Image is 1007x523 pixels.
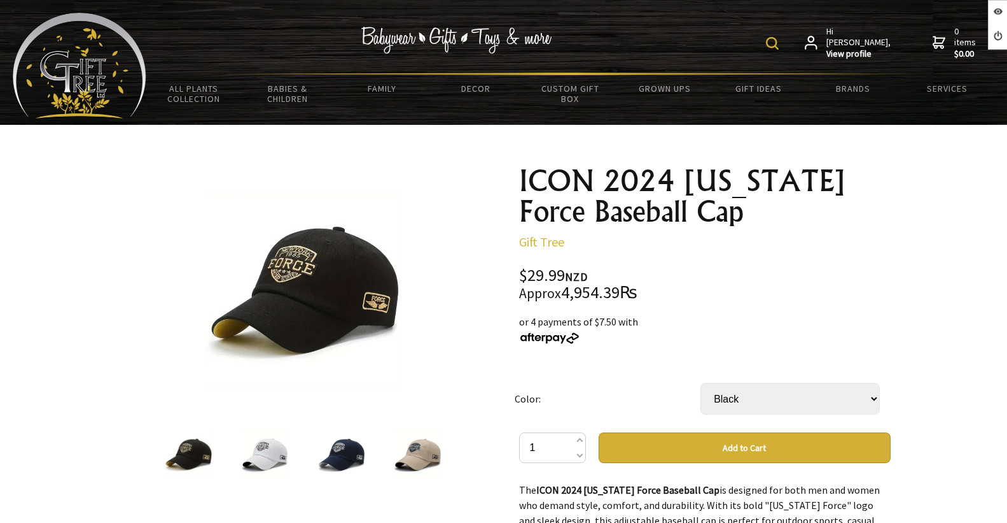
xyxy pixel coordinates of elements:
img: Babyware - Gifts - Toys and more... [13,13,146,118]
span: NZD [565,269,588,284]
a: Babies & Children [240,75,335,112]
a: Gift Ideas [712,75,806,102]
div: or 4 payments of $7.50 with [519,314,891,345]
a: 0 items$0.00 [933,26,978,60]
img: product search [766,37,779,50]
img: ICON 2024 New York Force Baseball Cap [204,190,402,389]
img: ICON 2024 New York Force Baseball Cap [240,430,289,478]
a: Services [900,75,994,102]
button: Add to Cart [599,433,891,463]
td: Color: [515,365,700,433]
strong: View profile [826,48,892,60]
img: Babywear - Gifts - Toys & more [361,27,552,54]
a: Custom Gift Box [523,75,617,112]
span: Hi [PERSON_NAME], [826,26,892,60]
a: Gift Tree [519,234,564,250]
span: 0 items [954,25,978,60]
img: ICON 2024 New York Force Baseball Cap [317,430,365,478]
a: Brands [806,75,900,102]
a: Hi [PERSON_NAME],View profile [805,26,892,60]
a: Decor [429,75,523,102]
img: ICON 2024 New York Force Baseball Cap [393,430,441,478]
small: Approx [519,285,561,302]
img: ICON 2024 New York Force Baseball Cap [164,430,212,478]
a: Family [335,75,429,102]
strong: $0.00 [954,48,978,60]
img: Afterpay [519,333,580,344]
h1: ICON 2024 [US_STATE] Force Baseball Cap [519,166,891,227]
a: All Plants Collection [146,75,240,112]
a: Grown Ups [618,75,712,102]
div: $29.99 4,954.39₨ [519,268,891,301]
strong: ICON 2024 [US_STATE] Force Baseball Cap [536,484,719,496]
